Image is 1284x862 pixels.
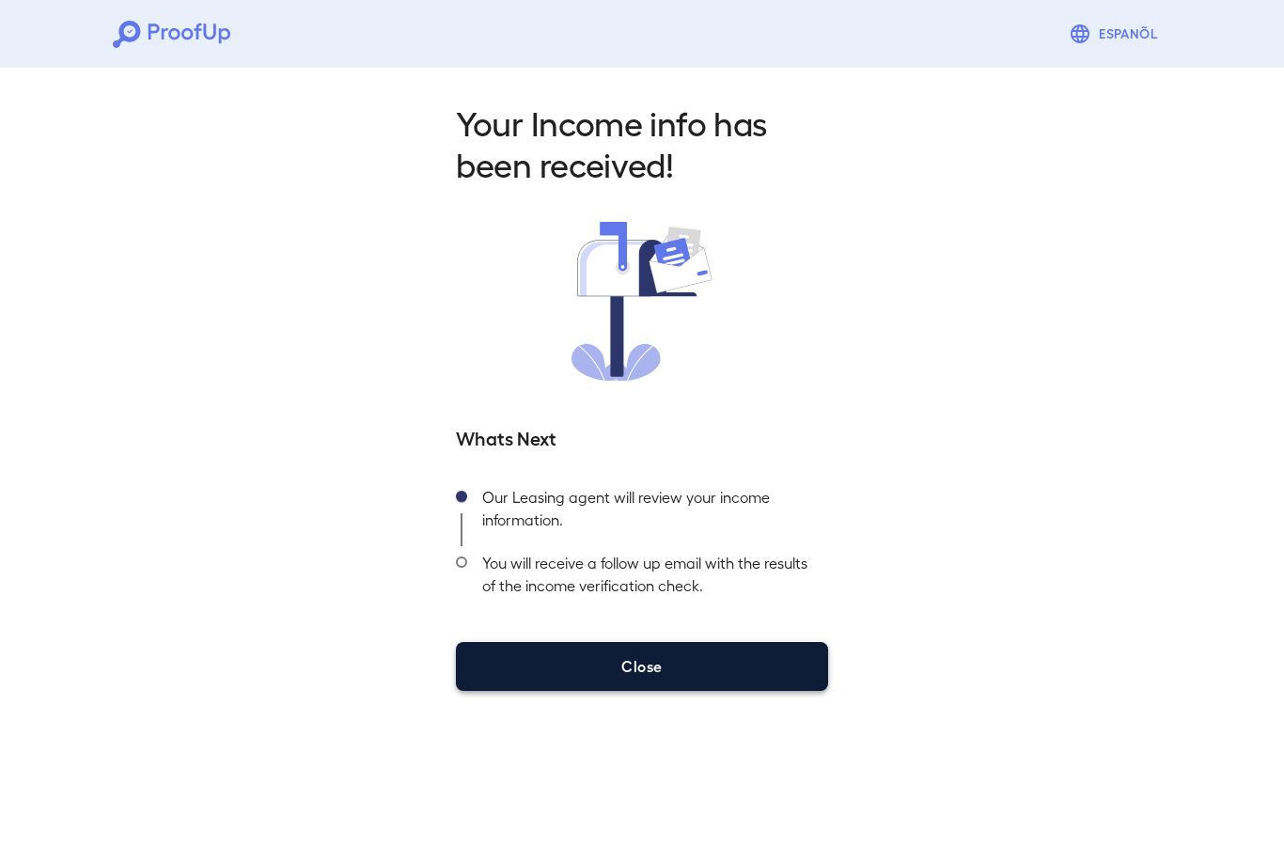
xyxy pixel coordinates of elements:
div: You will receive a follow up email with the results of the income verification check. [467,546,828,612]
h2: Your Income info has been received! [456,102,828,184]
div: Our Leasing agent will review your income information. [467,480,828,546]
button: Close [456,642,828,691]
img: received.svg [572,222,712,381]
button: Espanõl [1061,15,1171,53]
h5: Whats Next [456,424,828,450]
